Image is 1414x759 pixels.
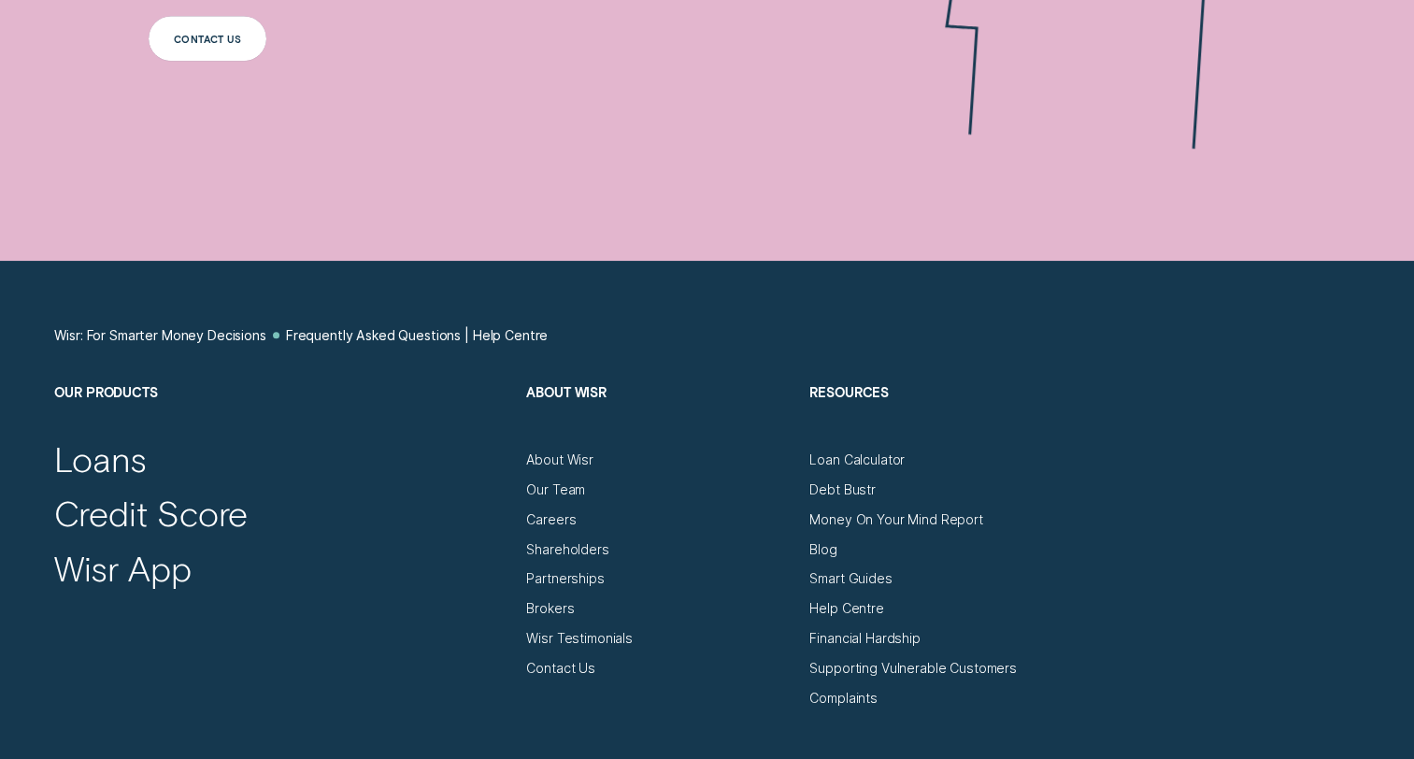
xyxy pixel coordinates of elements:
a: Careers [526,511,576,528]
a: Brokers [526,600,574,617]
a: Blog [809,541,836,558]
a: Shareholders [526,541,608,558]
a: Contact Us [526,660,595,677]
a: Wisr App [54,547,191,590]
h2: Resources [809,384,1076,451]
a: Smart Guides [809,570,892,587]
a: Supporting Vulnerable Customers [809,660,1017,677]
a: Loans [54,437,147,480]
a: Help Centre [809,600,883,617]
a: Complaints [809,690,878,707]
a: Money On Your Mind Report [809,511,982,528]
a: Wisr Testimonials [526,630,633,647]
h2: Our Products [54,384,509,451]
a: Credit Score [54,492,248,535]
a: Frequently Asked Questions | Help Centre [286,327,548,344]
a: Our Team [526,481,585,498]
a: Debt Bustr [809,481,876,498]
a: About Wisr [526,451,593,468]
div: Contact us [174,35,241,43]
a: Loan Calculator [809,451,905,468]
a: Partnerships [526,570,604,587]
button: Contact us [149,16,265,61]
a: Financial Hardship [809,630,920,647]
h2: About Wisr [526,384,793,451]
a: Wisr: For Smarter Money Decisions [54,327,265,344]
